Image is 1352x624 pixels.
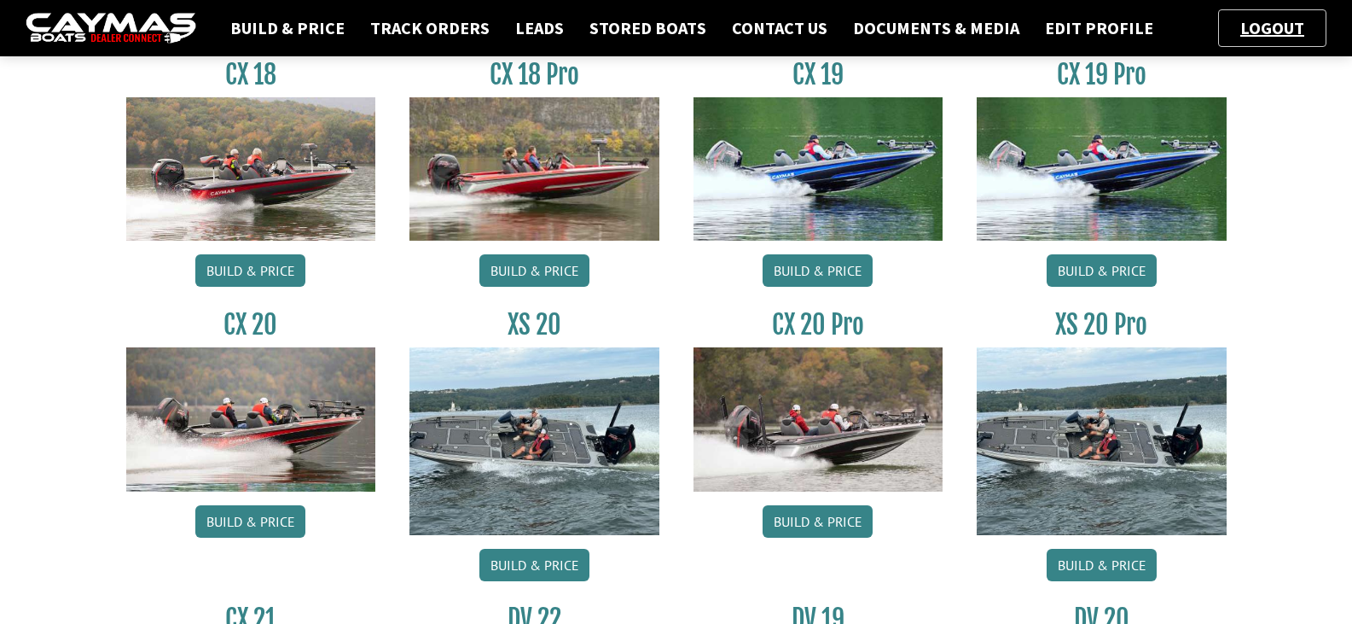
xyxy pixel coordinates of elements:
[1047,254,1157,287] a: Build & Price
[693,347,943,491] img: CX-20Pro_thumbnail.jpg
[977,309,1227,341] h3: XS 20 Pro
[195,505,305,538] a: Build & Price
[479,549,589,581] a: Build & Price
[581,17,715,39] a: Stored Boats
[409,347,659,534] img: XS_20_resized.jpg
[409,309,659,341] h3: XS 20
[723,17,836,39] a: Contact Us
[844,17,1028,39] a: Documents & Media
[195,254,305,287] a: Build & Price
[26,13,196,44] img: caymas-dealer-connect-2ed40d3bc7270c1d8d7ffb4b79bf05adc795679939227970def78ec6f6c03838.gif
[693,309,943,341] h3: CX 20 Pro
[126,309,376,341] h3: CX 20
[693,59,943,90] h3: CX 19
[977,97,1227,241] img: CX19_thumbnail.jpg
[763,254,873,287] a: Build & Price
[126,347,376,491] img: CX-20_thumbnail.jpg
[479,254,589,287] a: Build & Price
[1232,17,1313,38] a: Logout
[763,505,873,538] a: Build & Price
[409,97,659,241] img: CX-18SS_thumbnail.jpg
[126,59,376,90] h3: CX 18
[362,17,498,39] a: Track Orders
[693,97,943,241] img: CX19_thumbnail.jpg
[1047,549,1157,581] a: Build & Price
[409,59,659,90] h3: CX 18 Pro
[977,347,1227,534] img: XS_20_resized.jpg
[977,59,1227,90] h3: CX 19 Pro
[222,17,353,39] a: Build & Price
[507,17,572,39] a: Leads
[126,97,376,241] img: CX-18S_thumbnail.jpg
[1036,17,1162,39] a: Edit Profile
